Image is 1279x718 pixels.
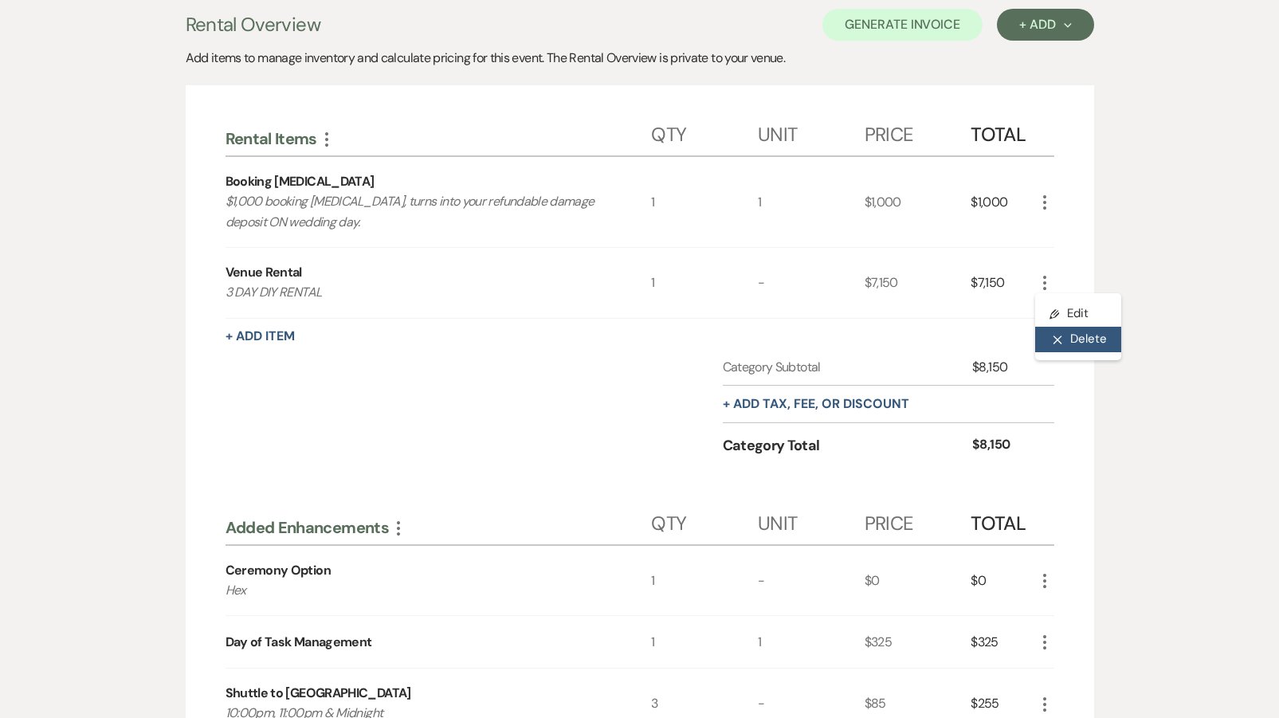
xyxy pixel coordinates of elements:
button: Edit [1035,301,1121,327]
div: $7,150 [865,248,971,318]
div: + Add [1019,18,1071,31]
div: Category Total [723,435,973,457]
h3: Rental Overview [186,10,320,39]
div: Category Subtotal [723,358,973,377]
div: $0 [865,546,971,616]
div: Total [971,496,1034,544]
div: Unit [758,108,865,155]
div: 1 [758,616,865,668]
div: Add items to manage inventory and calculate pricing for this event. The Rental Overview is privat... [186,49,1094,68]
div: $1,000 [971,157,1034,247]
div: Total [971,108,1034,155]
div: $1,000 [865,157,971,247]
div: Shuttle to [GEOGRAPHIC_DATA] [226,684,411,703]
button: + Add tax, fee, or discount [723,398,909,410]
div: $7,150 [971,248,1034,318]
div: 1 [651,248,758,318]
div: Unit [758,496,865,544]
div: - [758,546,865,616]
div: $0 [971,546,1034,616]
div: Venue Rental [226,263,302,282]
div: Qty [651,108,758,155]
div: 1 [651,546,758,616]
div: $8,150 [972,358,1034,377]
div: 1 [651,616,758,668]
div: Day of Task Management [226,633,372,652]
div: 1 [758,157,865,247]
p: $1,000 booking [MEDICAL_DATA], turns into your refundable damage deposit ON wedding day. [226,191,609,232]
div: Price [865,496,971,544]
div: $8,150 [972,435,1034,457]
div: Qty [651,496,758,544]
div: Booking [MEDICAL_DATA] [226,172,375,191]
div: 1 [651,157,758,247]
div: $325 [971,616,1034,668]
div: Rental Items [226,128,652,149]
p: Hex [226,580,609,601]
button: Delete [1035,327,1121,352]
button: + Add [997,9,1093,41]
button: Generate Invoice [822,9,983,41]
div: - [758,248,865,318]
p: 3 DAY DIY RENTAL [226,282,609,303]
button: + Add Item [226,330,295,343]
div: Price [865,108,971,155]
div: $325 [865,616,971,668]
div: Added Enhancements [226,517,652,538]
div: Ceremony Option [226,561,331,580]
